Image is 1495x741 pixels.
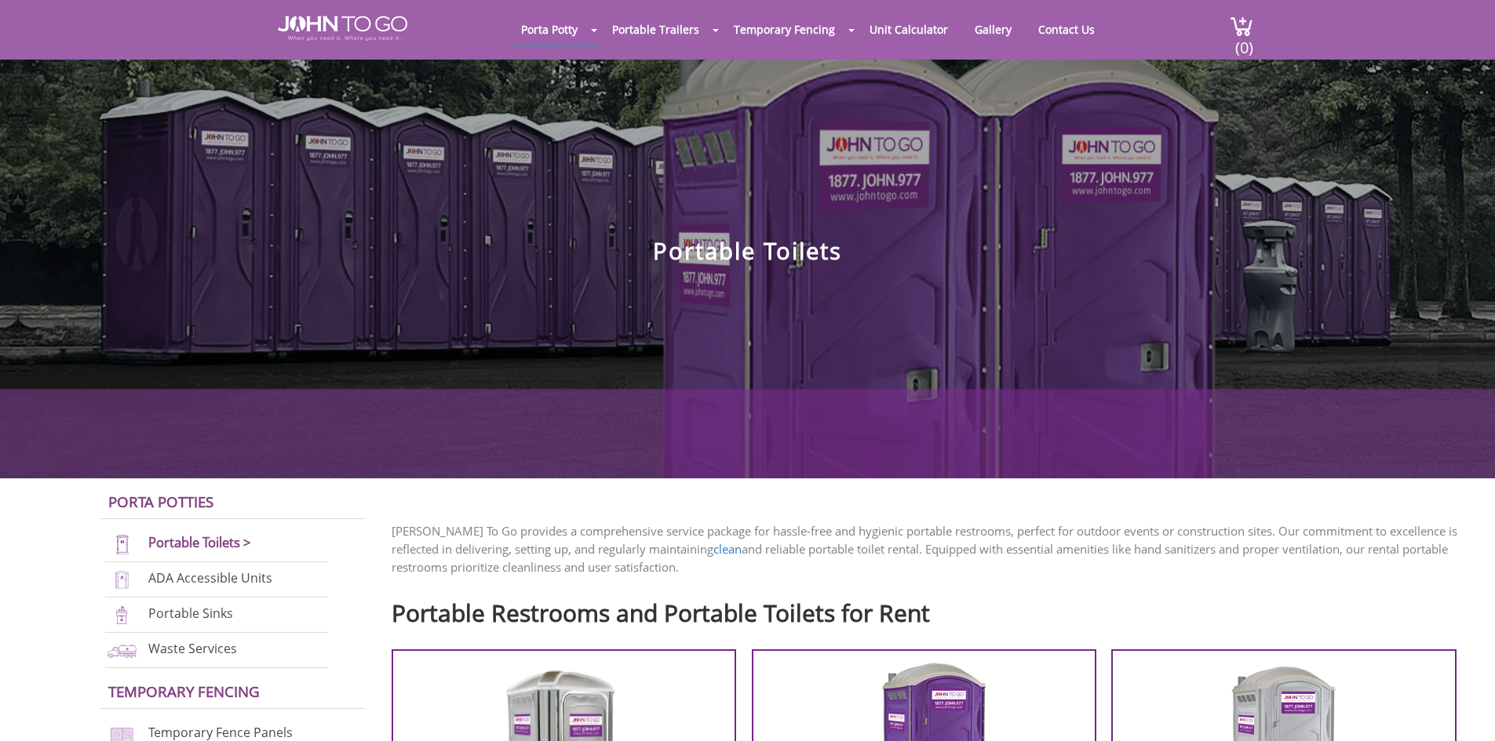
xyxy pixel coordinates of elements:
p: [PERSON_NAME] To Go provides a comprehensive service package for hassle-free and hygienic portabl... [392,522,1471,576]
a: Portable Toilets > [148,533,251,551]
a: Unit Calculator [858,14,960,45]
a: Portable Sinks [148,605,233,622]
a: clean [713,541,742,557]
a: ADA Accessible Units [148,569,272,587]
a: Temporary Fence Panels [148,724,293,741]
a: Temporary Fencing [108,681,260,701]
img: ADA-units-new.png [105,569,139,590]
a: Gallery [963,14,1023,45]
img: JOHN to go [278,16,407,41]
a: Temporary Fencing [722,14,847,45]
img: waste-services-new.png [105,640,139,661]
h2: Portable Restrooms and Portable Toilets for Rent [392,592,1471,626]
a: Portable Trailers [600,14,711,45]
a: Porta Potties [108,492,213,511]
a: Waste Services [148,640,237,657]
img: portable-sinks-new.png [105,605,139,626]
a: Porta Potty [509,14,589,45]
img: portable-toilets-new.png [105,534,139,555]
img: cart a [1230,16,1253,37]
a: Contact Us [1026,14,1107,45]
span: (0) [1234,24,1253,58]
